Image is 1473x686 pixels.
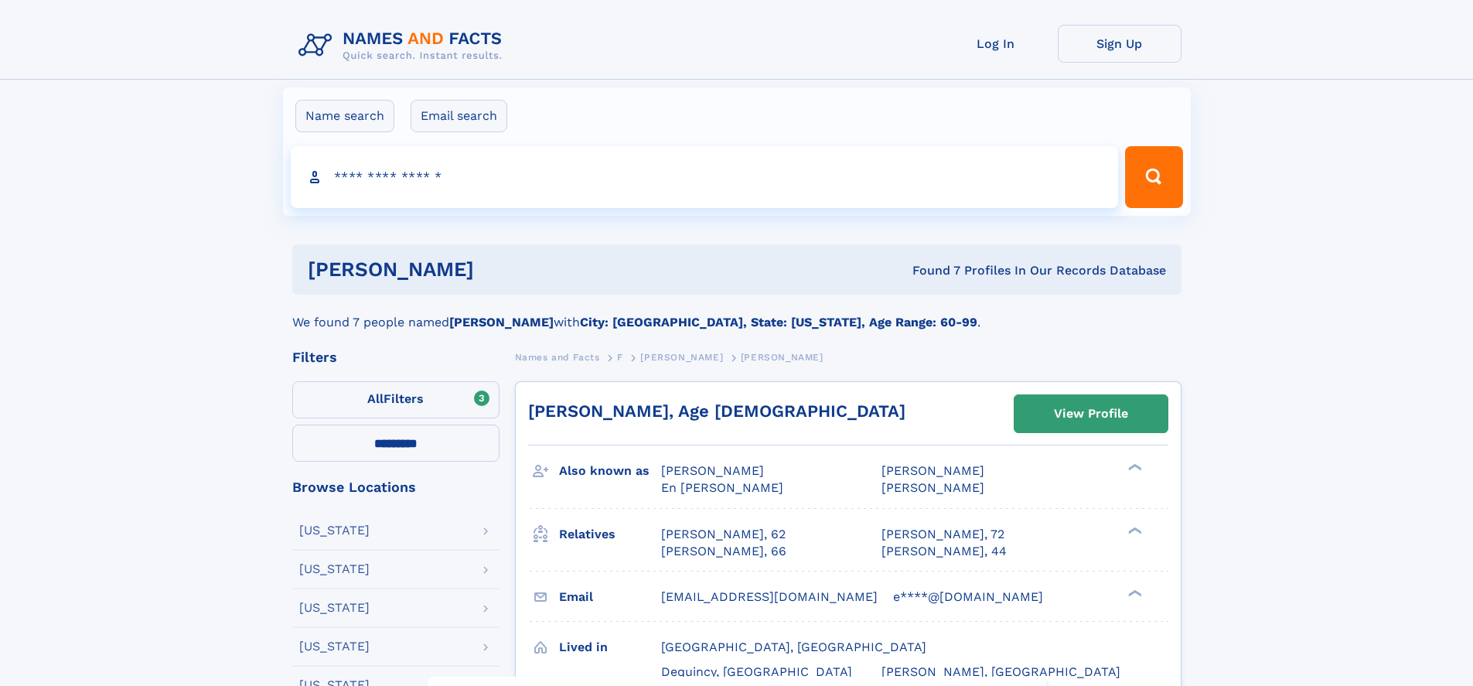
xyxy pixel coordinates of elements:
[299,563,370,575] div: [US_STATE]
[292,295,1181,332] div: We found 7 people named with .
[1124,588,1143,598] div: ❯
[661,640,926,654] span: [GEOGRAPHIC_DATA], [GEOGRAPHIC_DATA]
[367,391,384,406] span: All
[411,100,507,132] label: Email search
[640,352,723,363] span: [PERSON_NAME]
[449,315,554,329] b: [PERSON_NAME]
[1058,25,1181,63] a: Sign Up
[1124,525,1143,535] div: ❯
[881,463,984,478] span: [PERSON_NAME]
[291,146,1119,208] input: search input
[528,401,905,421] a: [PERSON_NAME], Age [DEMOGRAPHIC_DATA]
[559,521,661,548] h3: Relatives
[617,352,623,363] span: F
[559,634,661,660] h3: Lived in
[693,262,1166,279] div: Found 7 Profiles In Our Records Database
[580,315,977,329] b: City: [GEOGRAPHIC_DATA], State: [US_STATE], Age Range: 60-99
[1125,146,1182,208] button: Search Button
[559,458,661,484] h3: Also known as
[515,347,600,367] a: Names and Facts
[299,640,370,653] div: [US_STATE]
[881,480,984,495] span: [PERSON_NAME]
[1054,396,1128,432] div: View Profile
[881,526,1004,543] a: [PERSON_NAME], 72
[741,352,823,363] span: [PERSON_NAME]
[661,463,764,478] span: [PERSON_NAME]
[295,100,394,132] label: Name search
[881,543,1007,560] a: [PERSON_NAME], 44
[299,602,370,614] div: [US_STATE]
[617,347,623,367] a: F
[640,347,723,367] a: [PERSON_NAME]
[292,350,500,364] div: Filters
[308,260,694,279] h1: [PERSON_NAME]
[661,526,786,543] a: [PERSON_NAME], 62
[559,584,661,610] h3: Email
[934,25,1058,63] a: Log In
[661,480,783,495] span: En [PERSON_NAME]
[1014,395,1168,432] a: View Profile
[292,381,500,418] label: Filters
[661,589,878,604] span: [EMAIL_ADDRESS][DOMAIN_NAME]
[881,664,1120,679] span: [PERSON_NAME], [GEOGRAPHIC_DATA]
[1124,462,1143,473] div: ❯
[661,543,786,560] a: [PERSON_NAME], 66
[299,524,370,537] div: [US_STATE]
[661,664,852,679] span: Dequincy, [GEOGRAPHIC_DATA]
[292,480,500,494] div: Browse Locations
[292,25,515,67] img: Logo Names and Facts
